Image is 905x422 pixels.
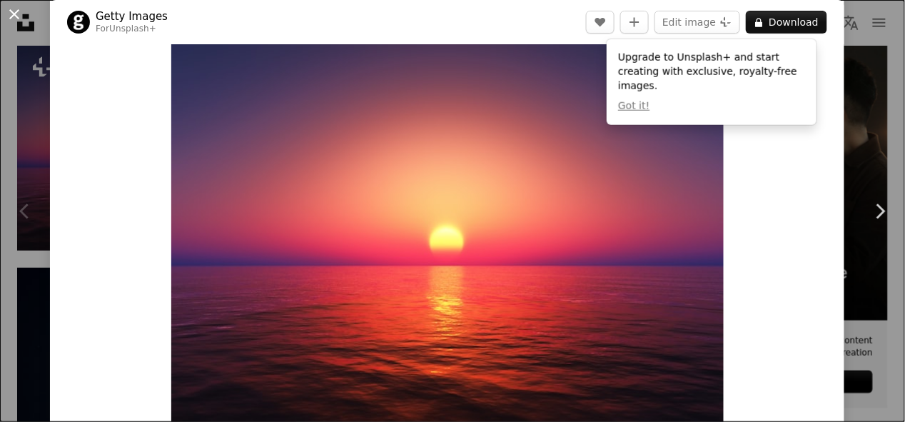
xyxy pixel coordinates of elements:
button: Like [586,11,615,34]
a: Unsplash+ [109,24,156,34]
a: Next [855,143,905,280]
a: Getty Images [96,9,168,24]
button: Edit image [654,11,740,34]
button: Got it! [618,99,649,114]
button: Download [746,11,827,34]
img: Go to Getty Images's profile [67,11,90,34]
button: Add to Collection [620,11,649,34]
div: Upgrade to Unsplash+ and start creating with exclusive, royalty-free images. [607,39,816,125]
div: For [96,24,168,35]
